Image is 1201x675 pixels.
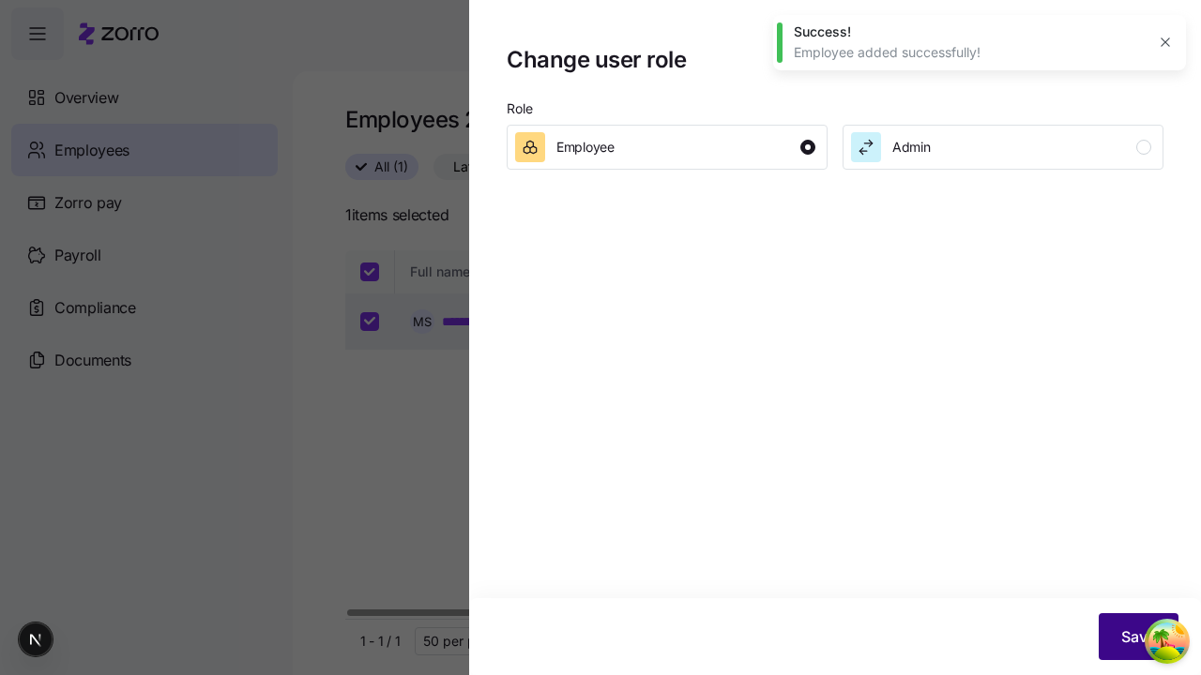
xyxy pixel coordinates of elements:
[1121,625,1156,648] span: Save
[794,22,1145,41] div: Success!
[892,138,931,157] span: Admin
[507,45,1103,74] h1: Change user role
[794,43,1145,62] div: Employee added successfully!
[556,138,615,157] span: Employee
[1099,613,1178,660] button: Save
[507,101,1163,125] p: Role
[1148,622,1186,660] button: Open Tanstack query devtools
